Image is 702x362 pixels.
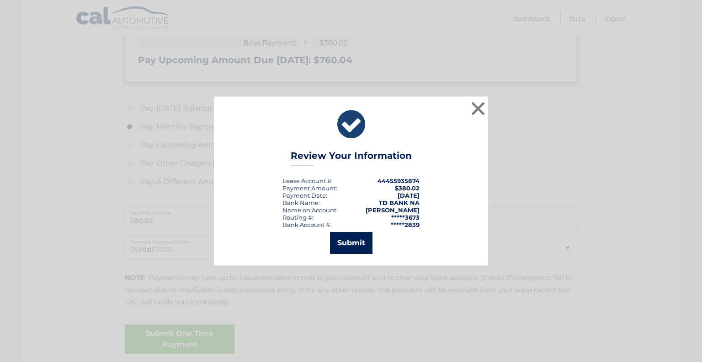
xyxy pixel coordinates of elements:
strong: 44455935874 [378,177,420,184]
div: : [282,192,327,199]
div: Payment Amount: [282,184,337,192]
button: Submit [330,232,372,254]
span: $380.02 [395,184,420,192]
strong: TD BANK NA [379,199,420,206]
button: × [469,99,487,118]
strong: [PERSON_NAME] [366,206,420,214]
div: Bank Account #: [282,221,331,228]
span: [DATE] [398,192,420,199]
div: Lease Account #: [282,177,333,184]
h3: Review Your Information [291,150,412,166]
div: Name on Account: [282,206,338,214]
div: Routing #: [282,214,314,221]
span: Payment Date [282,192,326,199]
div: Bank Name: [282,199,320,206]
